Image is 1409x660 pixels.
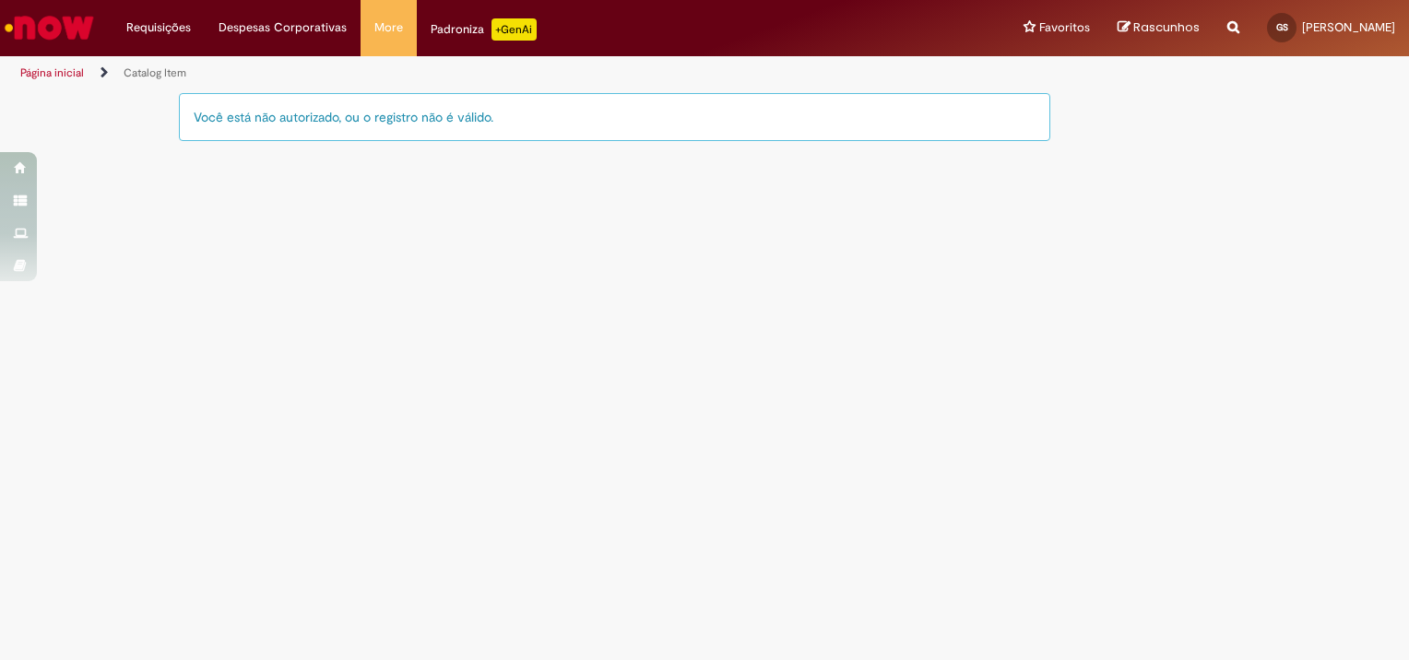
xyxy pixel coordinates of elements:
[126,18,191,37] span: Requisições
[431,18,537,41] div: Padroniza
[14,56,926,90] ul: Trilhas de página
[124,65,186,80] a: Catalog Item
[2,9,97,46] img: ServiceNow
[179,93,1050,141] div: Você está não autorizado, ou o registro não é válido.
[20,65,84,80] a: Página inicial
[374,18,403,37] span: More
[219,18,347,37] span: Despesas Corporativas
[1276,21,1288,33] span: GS
[1302,19,1395,35] span: [PERSON_NAME]
[491,18,537,41] p: +GenAi
[1118,19,1200,37] a: Rascunhos
[1039,18,1090,37] span: Favoritos
[1133,18,1200,36] span: Rascunhos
